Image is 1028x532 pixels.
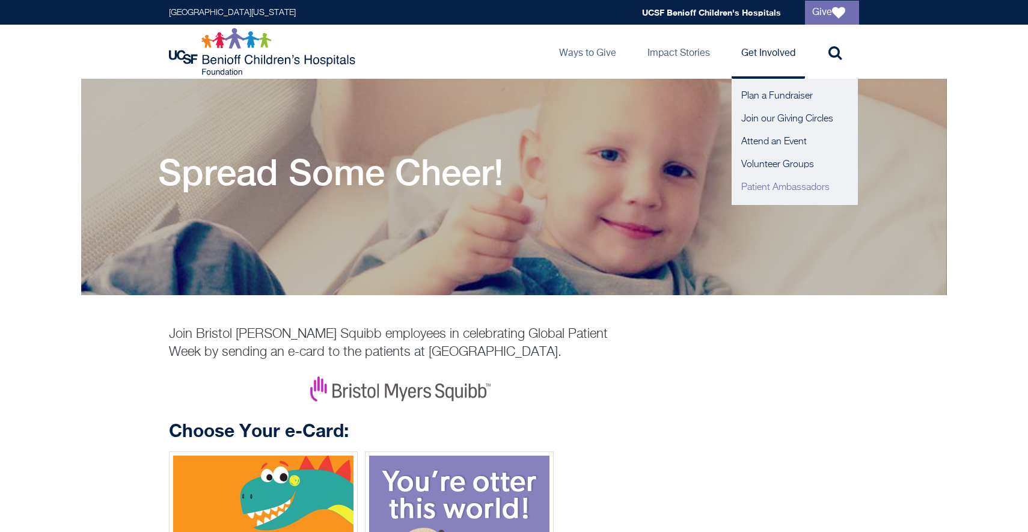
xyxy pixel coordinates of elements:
a: Get Involved [732,25,805,79]
a: Join our Giving Circles [732,108,858,130]
a: Impact Stories [638,25,720,79]
p: Join Bristol [PERSON_NAME] Squibb employees in celebrating Global Patient Week by sending an e-ca... [169,325,632,361]
a: Plan a Fundraiser [732,85,858,108]
a: UCSF Benioff Children's Hospitals [642,7,781,17]
h1: Spread Some Cheer! [158,151,504,193]
a: Patient Ambassadors [732,176,858,199]
a: [GEOGRAPHIC_DATA][US_STATE] [169,8,296,17]
a: Ways to Give [549,25,626,79]
a: Volunteer Groups [732,153,858,176]
img: Logo for UCSF Benioff Children's Hospitals Foundation [169,28,358,76]
strong: Choose Your e-Card: [169,420,349,441]
img: Bristol Myers Squibb [310,376,491,402]
a: Give [805,1,859,25]
a: Attend an Event [732,130,858,153]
